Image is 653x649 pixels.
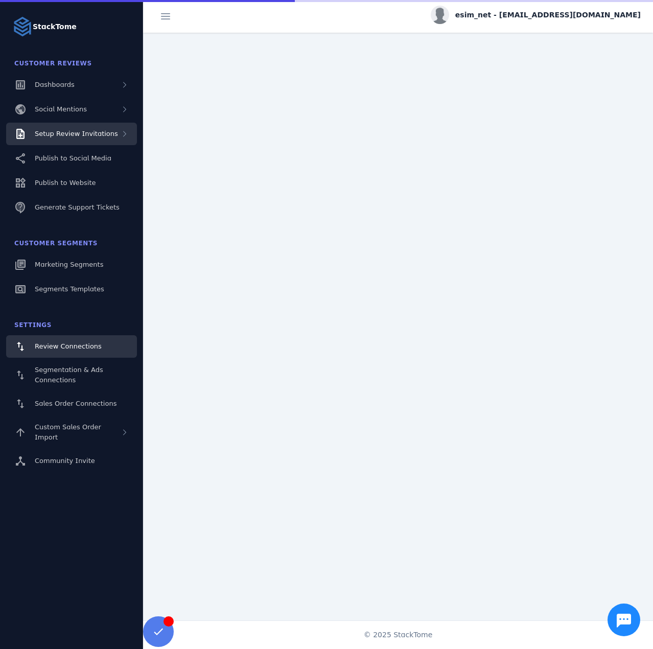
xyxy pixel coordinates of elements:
a: Community Invite [6,450,137,472]
span: Social Mentions [35,105,87,113]
a: Generate Support Tickets [6,196,137,219]
span: Sales Order Connections [35,400,116,407]
a: Marketing Segments [6,253,137,276]
img: profile.jpg [431,6,449,24]
a: Segmentation & Ads Connections [6,360,137,390]
span: Community Invite [35,457,95,465]
span: Segmentation & Ads Connections [35,366,103,384]
span: Publish to Social Media [35,154,111,162]
span: Generate Support Tickets [35,203,120,211]
span: Setup Review Invitations [35,130,118,137]
a: Publish to Social Media [6,147,137,170]
span: Segments Templates [35,285,104,293]
span: Marketing Segments [35,261,103,268]
a: Sales Order Connections [6,392,137,415]
span: Customer Segments [14,240,98,247]
span: © 2025 StackTome [364,630,433,640]
a: Review Connections [6,335,137,358]
span: Settings [14,321,52,329]
img: Logo image [12,16,33,37]
a: Publish to Website [6,172,137,194]
strong: StackTome [33,21,77,32]
span: Review Connections [35,342,102,350]
span: Custom Sales Order Import [35,423,101,441]
a: Segments Templates [6,278,137,300]
span: Dashboards [35,81,75,88]
button: esim_net - [EMAIL_ADDRESS][DOMAIN_NAME] [431,6,641,24]
span: esim_net - [EMAIL_ADDRESS][DOMAIN_NAME] [455,10,641,20]
span: Customer Reviews [14,60,92,67]
span: Publish to Website [35,179,96,187]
